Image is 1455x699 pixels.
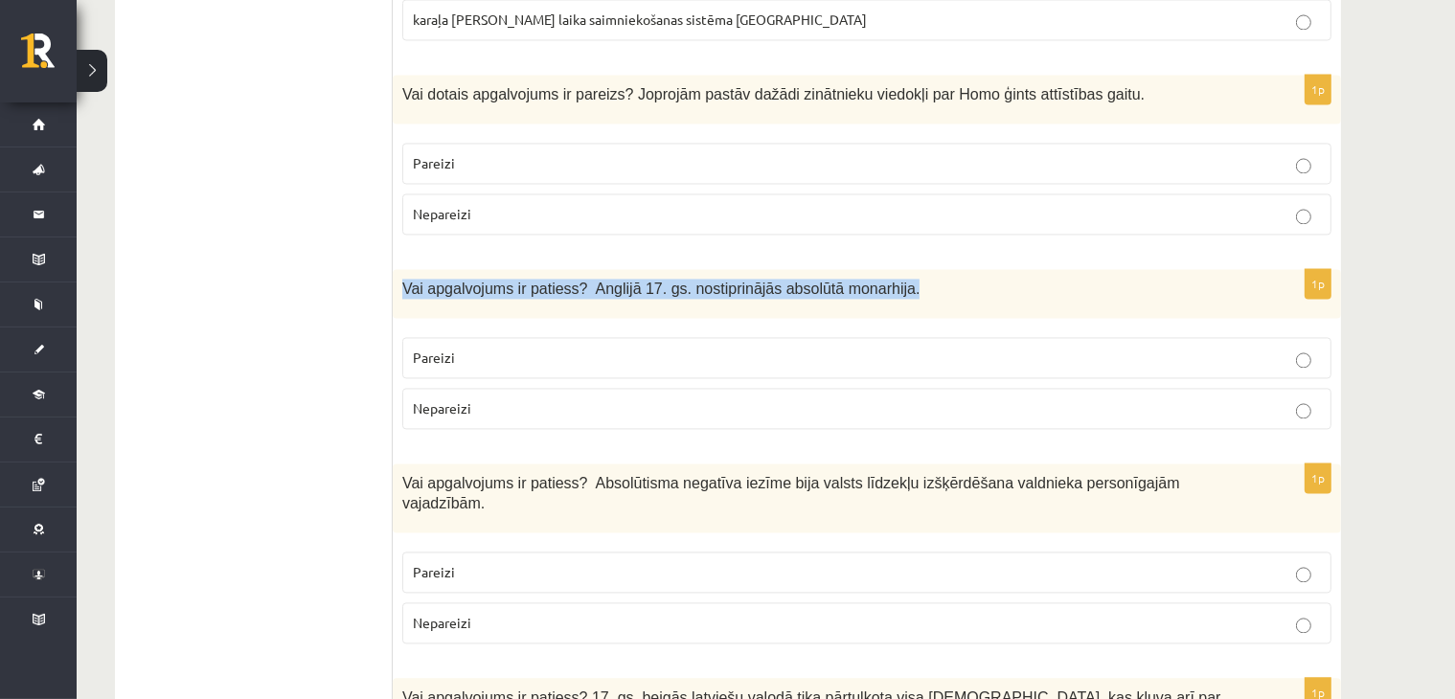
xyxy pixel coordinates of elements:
input: karaļa [PERSON_NAME] laika saimniekošanas sistēma [GEOGRAPHIC_DATA] [1296,14,1311,30]
input: Nepareizi [1296,403,1311,418]
span: Vai apgalvojums ir patiess? Anglijā 17. gs. nostiprinājās absolūtā monarhija. [402,281,920,297]
span: karaļa [PERSON_NAME] laika saimniekošanas sistēma [GEOGRAPHIC_DATA] [413,11,867,28]
input: Pareizi [1296,158,1311,173]
input: Pareizi [1296,352,1311,368]
input: Nepareizi [1296,618,1311,633]
span: Vai apgalvojums ir patiess? Absolūtisma negatīva iezīme bija valsts līdzekļu izšķērdēšana valdnie... [402,475,1180,511]
input: Nepareizi [1296,209,1311,224]
span: Vai dotais apgalvojums ir pareizs? Joprojām pastāv dažādi zinātnieku viedokļi par Homo ģints attī... [402,86,1145,102]
input: Pareizi [1296,567,1311,582]
span: Nepareizi [413,205,471,222]
span: Nepareizi [413,614,471,631]
span: Nepareizi [413,399,471,417]
p: 1p [1305,268,1331,299]
span: Pareizi [413,154,455,171]
p: 1p [1305,74,1331,104]
a: Rīgas 1. Tālmācības vidusskola [21,34,77,81]
span: Pareizi [413,349,455,366]
span: Pareizi [413,563,455,580]
p: 1p [1305,462,1331,493]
